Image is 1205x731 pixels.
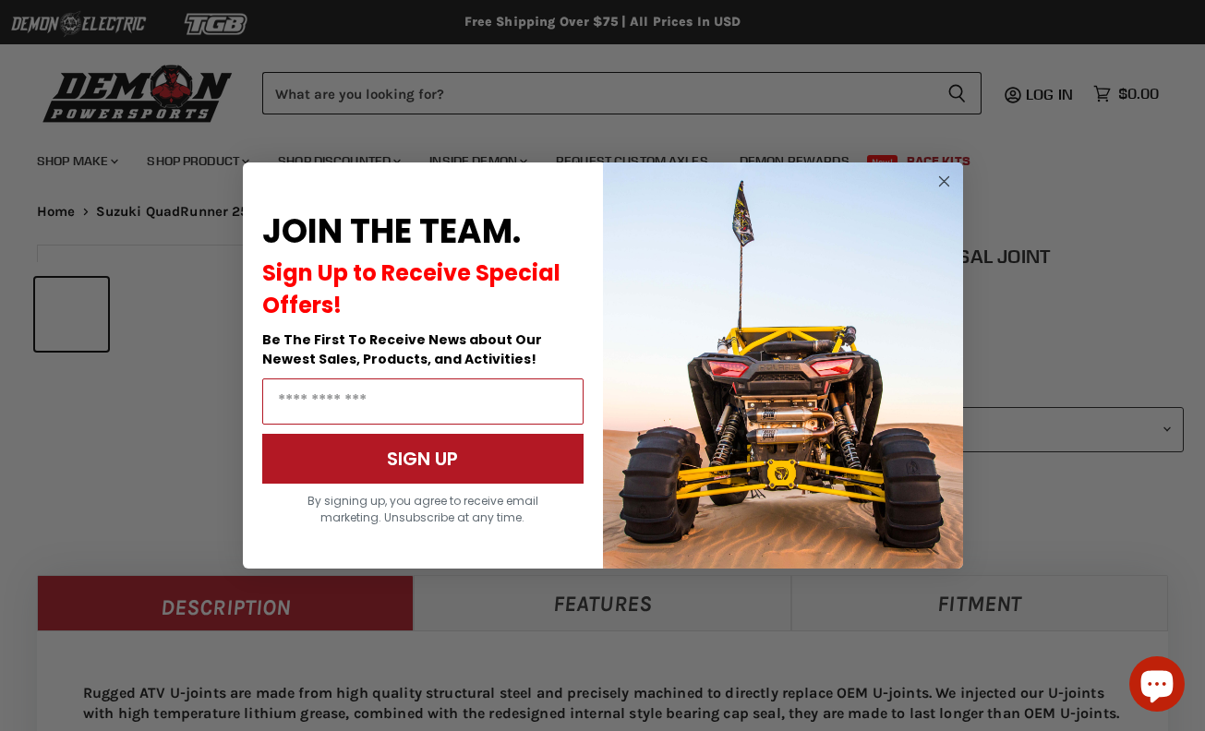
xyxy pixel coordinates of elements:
span: By signing up, you agree to receive email marketing. Unsubscribe at any time. [307,493,538,525]
button: SIGN UP [262,434,584,484]
input: Email Address [262,378,584,425]
span: Be The First To Receive News about Our Newest Sales, Products, and Activities! [262,330,542,368]
inbox-online-store-chat: Shopify online store chat [1124,656,1190,716]
span: Sign Up to Receive Special Offers! [262,258,560,320]
button: Close dialog [933,170,956,193]
img: a9095488-b6e7-41ba-879d-588abfab540b.jpeg [603,162,963,569]
span: JOIN THE TEAM. [262,208,521,255]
